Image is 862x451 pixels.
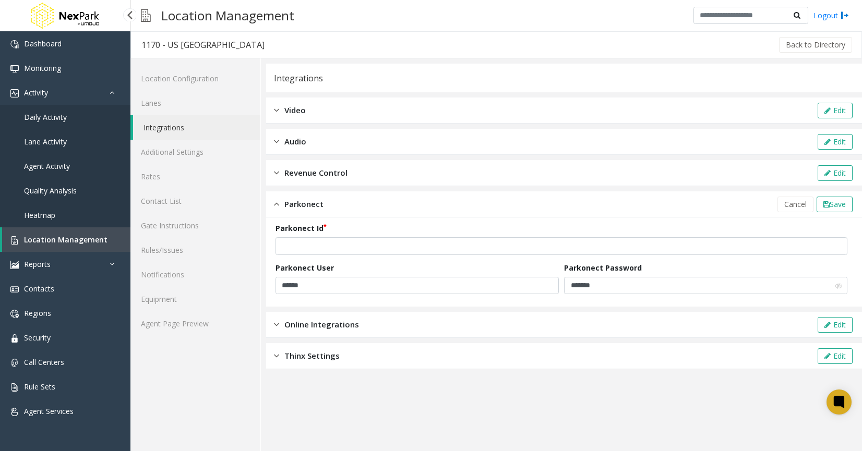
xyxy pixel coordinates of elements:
[10,236,19,245] img: 'icon'
[130,164,260,189] a: Rates
[818,348,853,364] button: Edit
[274,71,323,85] div: Integrations
[24,284,54,294] span: Contacts
[10,285,19,294] img: 'icon'
[130,66,260,91] a: Location Configuration
[10,310,19,318] img: 'icon'
[274,319,279,331] img: closed
[24,357,64,367] span: Call Centers
[274,350,279,362] img: closed
[24,63,61,73] span: Monitoring
[24,382,55,392] span: Rule Sets
[24,88,48,97] span: Activity
[10,40,19,48] img: 'icon'
[24,186,77,196] span: Quality Analysis
[130,213,260,238] a: Gate Instructions
[779,37,852,53] button: Back to Directory
[10,89,19,97] img: 'icon'
[10,65,19,73] img: 'icon'
[276,262,334,273] label: Parkonect User
[777,197,813,212] button: Cancel
[2,227,130,252] a: Location Management
[274,104,279,116] img: closed
[130,140,260,164] a: Additional Settings
[24,308,51,318] span: Regions
[818,134,853,150] button: Edit
[284,350,340,362] span: Thinx Settings
[274,136,279,148] img: closed
[10,261,19,269] img: 'icon'
[818,317,853,333] button: Edit
[10,408,19,416] img: 'icon'
[818,103,853,118] button: Edit
[133,115,260,140] a: Integrations
[841,10,849,21] img: logout
[24,112,67,122] span: Daily Activity
[24,137,67,147] span: Lane Activity
[818,165,853,181] button: Edit
[817,197,853,212] button: Save
[284,319,359,331] span: Online Integrations
[10,359,19,367] img: 'icon'
[274,167,279,179] img: closed
[276,223,327,234] label: Parkonect Id
[130,189,260,213] a: Contact List
[130,287,260,311] a: Equipment
[284,136,306,148] span: Audio
[141,38,265,52] div: 1170 - US [GEOGRAPHIC_DATA]
[830,199,846,209] span: Save
[130,91,260,115] a: Lanes
[10,383,19,392] img: 'icon'
[284,104,306,116] span: Video
[156,3,300,28] h3: Location Management
[24,210,55,220] span: Heatmap
[24,161,70,171] span: Agent Activity
[130,311,260,336] a: Agent Page Preview
[284,167,348,179] span: Revenue Control
[564,262,642,273] label: Parkonect Password
[130,262,260,287] a: Notifications
[24,259,51,269] span: Reports
[24,406,74,416] span: Agent Services
[141,3,151,28] img: pageIcon
[24,39,62,48] span: Dashboard
[284,198,324,210] span: Parkonect
[10,334,19,343] img: 'icon'
[24,333,51,343] span: Security
[784,199,807,209] span: Cancel
[274,198,279,210] img: opened
[813,10,849,21] a: Logout
[130,238,260,262] a: Rules/Issues
[24,235,107,245] span: Location Management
